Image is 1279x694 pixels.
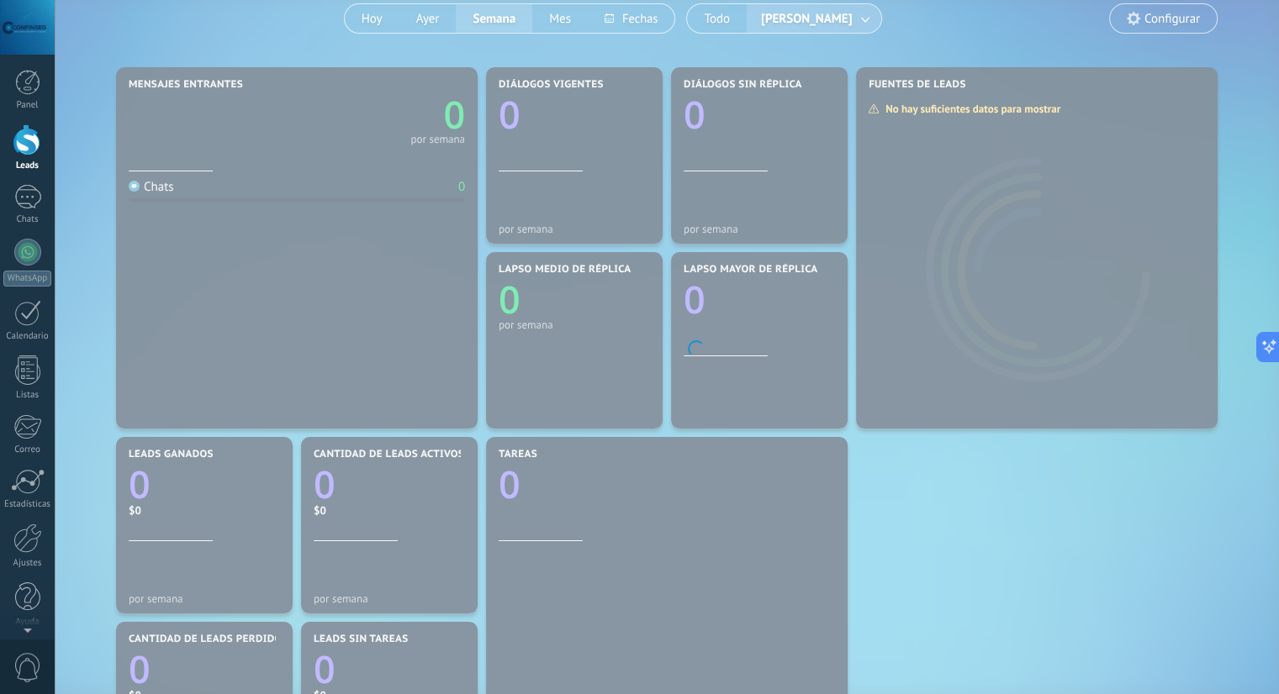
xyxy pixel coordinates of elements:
[3,271,51,287] div: WhatsApp
[3,100,52,111] div: Panel
[3,390,52,401] div: Listas
[3,558,52,569] div: Ajustes
[3,331,52,342] div: Calendario
[3,444,52,455] div: Correo
[3,499,52,510] div: Estadísticas
[3,214,52,225] div: Chats
[3,160,52,171] div: Leads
